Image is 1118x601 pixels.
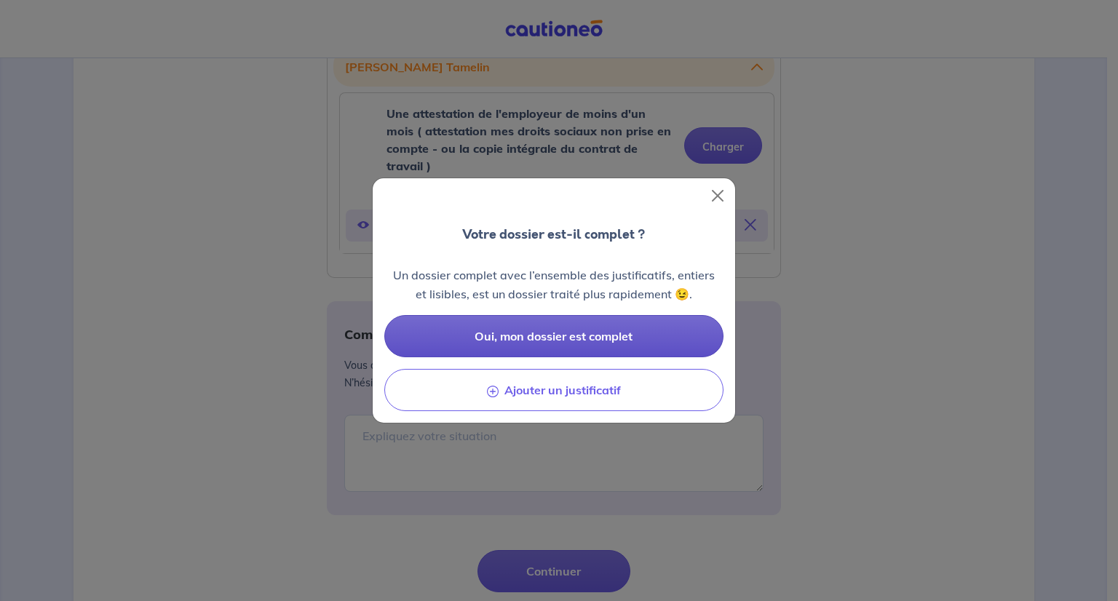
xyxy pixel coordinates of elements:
p: Votre dossier est-il complet ? [462,225,645,244]
button: Oui, mon dossier est complet [384,315,723,357]
button: Ajouter un justificatif [384,369,723,411]
span: Oui, mon dossier est complet [475,329,633,343]
span: Ajouter un justificatif [504,383,621,397]
button: Close [706,184,729,207]
p: Un dossier complet avec l’ensemble des justificatifs, entiers et lisibles, est un dossier traité ... [384,266,723,303]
